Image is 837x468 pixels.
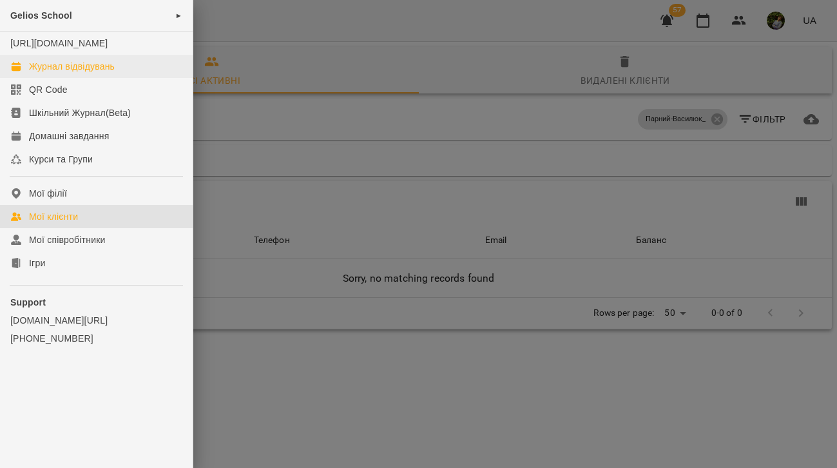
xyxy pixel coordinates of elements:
div: Ігри [29,257,45,269]
p: Support [10,296,182,309]
div: QR Code [29,83,68,96]
span: Gelios School [10,10,72,21]
div: Шкільний Журнал(Beta) [29,106,131,119]
a: [PHONE_NUMBER] [10,332,182,345]
a: [DOMAIN_NAME][URL] [10,314,182,327]
a: [URL][DOMAIN_NAME] [10,38,108,48]
div: Мої клієнти [29,210,78,223]
div: Мої філії [29,187,67,200]
span: ► [175,10,182,21]
div: Курси та Групи [29,153,93,166]
div: Домашні завдання [29,130,109,142]
div: Журнал відвідувань [29,60,115,73]
div: Мої співробітники [29,233,106,246]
